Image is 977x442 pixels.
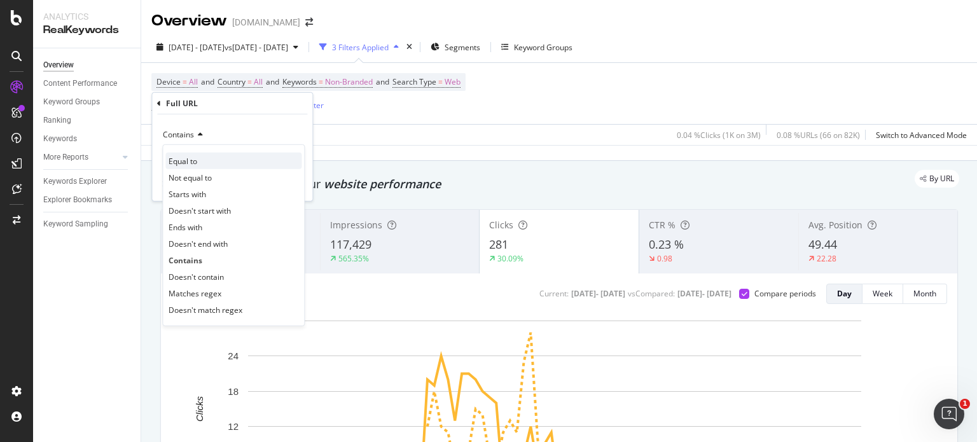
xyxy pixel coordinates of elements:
div: 0.08 % URLs ( 66 on 82K ) [777,130,860,141]
text: 24 [228,350,239,361]
span: By URL [929,175,954,183]
div: [DATE] - [DATE] [677,288,731,299]
a: Keyword Groups [43,95,132,109]
a: Content Performance [43,77,132,90]
span: = [247,76,252,87]
span: and [266,76,279,87]
span: Not equal to [169,172,212,183]
div: [DATE] - [DATE] [571,288,625,299]
button: Day [826,284,863,304]
div: Ranking [43,114,71,127]
span: Clicks [489,219,513,231]
span: All [189,73,198,91]
div: 3 Filters Applied [332,42,389,53]
span: All [254,73,263,91]
div: 0.04 % Clicks ( 1K on 3M ) [677,130,761,141]
div: Explorer Bookmarks [43,193,112,207]
span: Matches regex [169,287,221,298]
a: Ranking [43,114,132,127]
div: Overview [151,10,227,32]
span: 1 [960,399,970,409]
text: 18 [228,386,239,397]
div: Week [873,288,892,299]
a: Overview [43,59,132,72]
span: 281 [489,237,508,252]
span: CTR % [649,219,676,231]
span: 49.44 [808,237,837,252]
span: Search Type [392,76,436,87]
span: Device [156,76,181,87]
div: Content Performance [43,77,117,90]
div: Keyword Sampling [43,218,108,231]
span: [DATE] - [DATE] [169,42,225,53]
div: Compare periods [754,288,816,299]
text: Clicks [194,396,205,421]
span: Avg. Position [808,219,863,231]
span: Doesn't start with [169,205,231,216]
text: 12 [228,421,239,432]
span: Segments [445,42,480,53]
div: arrow-right-arrow-left [305,18,313,27]
div: Month [913,288,936,299]
div: Day [837,288,852,299]
div: 30.09% [497,253,523,264]
div: Analytics [43,10,130,23]
span: Contains [169,254,202,265]
span: Doesn't contain [169,271,224,282]
div: Keyword Groups [43,95,100,109]
button: Keyword Groups [496,37,578,57]
div: times [404,41,415,53]
button: 3 Filters Applied [314,37,404,57]
span: Country [218,76,246,87]
div: More Reports [43,151,88,164]
div: Current: [539,288,569,299]
a: Keywords Explorer [43,175,132,188]
div: Keywords Explorer [43,175,107,188]
div: 565.35% [338,253,369,264]
span: 117,429 [330,237,371,252]
span: = [319,76,323,87]
button: Month [903,284,947,304]
a: More Reports [43,151,119,164]
span: vs [DATE] - [DATE] [225,42,288,53]
div: [DOMAIN_NAME] [232,16,300,29]
div: legacy label [915,170,959,188]
button: Switch to Advanced Mode [871,125,967,145]
div: Keyword Groups [514,42,572,53]
span: = [183,76,187,87]
span: and [201,76,214,87]
span: Contains [163,129,194,140]
span: = [438,76,443,87]
span: Ends with [169,221,202,232]
div: vs Compared : [628,288,675,299]
a: Keyword Sampling [43,218,132,231]
div: Full URL [166,98,198,109]
span: Doesn't end with [169,238,228,249]
a: Keywords [43,132,132,146]
span: Keywords [282,76,317,87]
button: [DATE] - [DATE]vs[DATE] - [DATE] [151,37,303,57]
button: Week [863,284,903,304]
span: 0.23 % [649,237,684,252]
div: Keywords [43,132,77,146]
span: Non-Branded [325,73,373,91]
span: Starts with [169,188,206,199]
div: 22.28 [817,253,836,264]
button: Segments [426,37,485,57]
div: Overview [43,59,74,72]
iframe: Intercom live chat [934,399,964,429]
button: Cancel [157,178,197,191]
span: and [376,76,389,87]
div: RealKeywords [43,23,130,38]
div: Switch to Advanced Mode [876,130,967,141]
span: Equal to [169,155,197,166]
span: Web [445,73,461,91]
span: Doesn't match regex [169,304,242,315]
div: 0.98 [657,253,672,264]
a: Explorer Bookmarks [43,193,132,207]
span: Impressions [330,219,382,231]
